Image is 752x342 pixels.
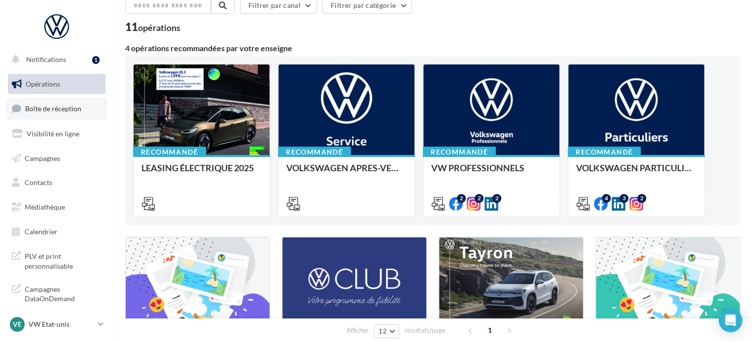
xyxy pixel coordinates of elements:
[423,147,496,157] div: Recommandé
[125,44,740,52] div: 4 opérations recommandées par votre enseigne
[286,163,407,183] div: VOLKSWAGEN APRES-VENTE
[29,319,94,329] p: VW Etat-unis
[475,194,483,203] div: 2
[27,129,79,138] span: Visibilité en ligne
[138,23,180,32] div: opérations
[26,80,60,88] span: Opérations
[8,315,105,334] a: VE VW Etat-unis
[6,124,107,144] a: Visibilité en ligne
[25,178,52,187] span: Contacts
[568,147,641,157] div: Recommandé
[457,194,466,203] div: 2
[6,49,103,70] button: Notifications 1
[13,319,22,329] span: VE
[6,148,107,169] a: Campagnes
[431,163,551,183] div: VW PROFESSIONNELS
[346,326,369,335] span: Afficher
[25,227,58,236] span: Calendrier
[25,104,81,113] span: Boîte de réception
[25,203,65,211] span: Médiathèque
[141,163,262,183] div: LEASING ÉLECTRIQUE 2025
[133,147,206,157] div: Recommandé
[576,163,696,183] div: VOLKSWAGEN PARTICULIER
[6,279,107,308] a: Campagnes DataOnDemand
[6,197,107,218] a: Médiathèque
[378,327,387,335] span: 12
[26,55,66,63] span: Notifications
[6,98,107,119] a: Boîte de réception
[637,194,646,203] div: 2
[25,282,102,304] span: Campagnes DataOnDemand
[25,249,102,271] span: PLV et print personnalisable
[6,74,107,94] a: Opérations
[25,154,60,162] span: Campagnes
[602,194,611,203] div: 4
[492,194,501,203] div: 2
[718,309,742,332] div: Open Intercom Messenger
[125,22,180,32] div: 11
[405,326,445,335] span: résultats/page
[374,324,399,338] button: 12
[619,194,628,203] div: 3
[482,322,498,338] span: 1
[6,221,107,242] a: Calendrier
[6,172,107,193] a: Contacts
[92,56,100,64] div: 1
[6,246,107,275] a: PLV et print personnalisable
[278,147,351,157] div: Recommandé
